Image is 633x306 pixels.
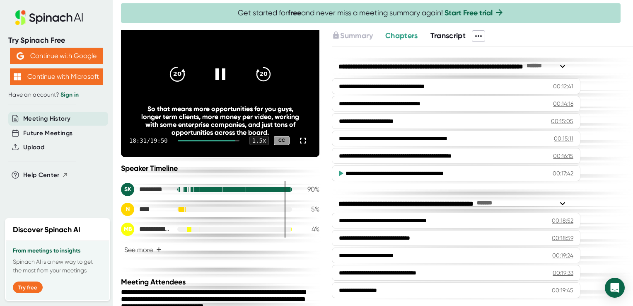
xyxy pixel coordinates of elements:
[552,216,573,225] div: 00:18:52
[332,30,385,42] div: Upgrade to access
[23,114,70,124] button: Meeting History
[23,170,68,180] button: Help Center
[340,31,372,40] span: Summary
[249,136,269,145] div: 1.5 x
[430,30,466,41] button: Transcript
[156,246,162,253] span: +
[553,152,573,160] div: 00:16:15
[10,48,103,64] button: Continue with Google
[385,31,418,40] span: Chapters
[121,223,134,236] div: MB
[141,105,300,136] div: So that means more opportunities for you guys, longer term clients, more money per video, working...
[121,183,171,196] div: Sai Karra
[552,251,573,260] div: 00:19:24
[121,203,171,216] div: Nate
[274,136,290,146] div: CC
[553,82,573,90] div: 00:12:41
[121,243,165,257] button: See more+
[13,224,80,236] h2: Discover Spinach AI
[13,282,43,293] button: Try free
[121,164,319,173] div: Speaker Timeline
[332,30,372,41] button: Summary
[23,129,72,138] button: Future Meetings
[299,205,319,213] div: 5 %
[553,269,573,277] div: 00:19:33
[8,91,104,99] div: Have an account?
[121,183,134,196] div: SK
[445,8,493,17] a: Start Free trial
[552,286,573,294] div: 00:19:45
[10,68,103,85] button: Continue with Microsoft
[121,203,134,216] div: N
[23,170,60,180] span: Help Center
[121,223,171,236] div: Madison Bailey
[299,185,319,193] div: 90 %
[8,36,104,45] div: Try Spinach Free
[605,278,625,298] div: Open Intercom Messenger
[60,91,79,98] a: Sign in
[385,30,418,41] button: Chapters
[121,277,321,287] div: Meeting Attendees
[13,248,102,254] h3: From meetings to insights
[238,8,504,18] span: Get started for and never miss a meeting summary again!
[430,31,466,40] span: Transcript
[554,134,573,143] div: 00:15:11
[299,225,319,233] div: 4 %
[288,8,301,17] b: free
[129,137,168,144] div: 18:31 / 19:50
[553,169,573,177] div: 00:17:42
[13,257,102,275] p: Spinach AI is a new way to get the most from your meetings
[553,100,573,108] div: 00:14:16
[23,143,44,152] button: Upload
[17,52,24,60] img: Aehbyd4JwY73AAAAAElFTkSuQmCC
[551,117,573,125] div: 00:15:05
[552,234,573,242] div: 00:18:59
